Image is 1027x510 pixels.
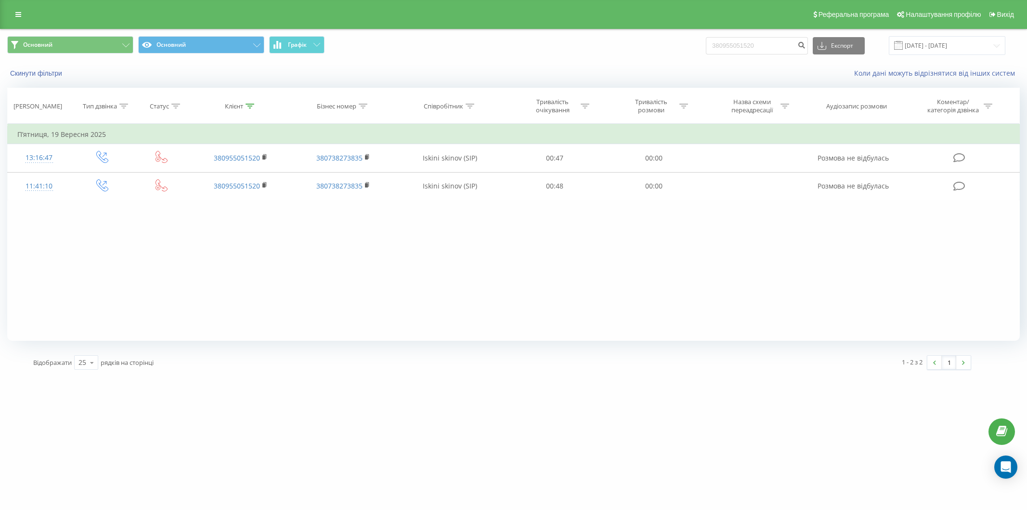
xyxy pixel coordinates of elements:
a: Коли дані можуть відрізнятися вiд інших систем [854,68,1020,78]
span: рядків на сторінці [101,358,154,367]
div: Статус [150,102,169,110]
span: Розмова не відбулась [818,153,889,162]
span: Налаштування профілю [906,11,981,18]
div: Бізнес номер [317,102,356,110]
div: Open Intercom Messenger [994,456,1017,479]
div: Тип дзвінка [83,102,117,110]
div: Коментар/категорія дзвінка [925,98,981,114]
span: Вихід [997,11,1014,18]
div: Аудіозапис розмови [826,102,887,110]
td: П’ятниця, 19 Вересня 2025 [8,125,1020,144]
div: 13:16:47 [17,148,61,167]
td: 00:47 [506,144,604,172]
div: 1 - 2 з 2 [902,357,923,367]
a: 380955051520 [214,181,260,190]
a: 380738273835 [316,153,363,162]
a: 380955051520 [214,153,260,162]
a: 380738273835 [316,181,363,190]
div: Назва схеми переадресації [727,98,778,114]
span: Реферальна програма [819,11,889,18]
div: Клієнт [225,102,243,110]
td: 00:48 [506,172,604,200]
span: Графік [288,41,307,48]
div: 25 [78,358,86,367]
span: Відображати [33,358,72,367]
td: 00:00 [604,144,703,172]
td: 00:00 [604,172,703,200]
div: 11:41:10 [17,177,61,196]
td: Iskini skinov (SIP) [395,172,506,200]
button: Скинути фільтри [7,69,67,78]
input: Пошук за номером [706,37,808,54]
button: Графік [269,36,325,54]
div: Тривалість розмови [625,98,677,114]
button: Основний [7,36,133,54]
button: Основний [138,36,264,54]
button: Експорт [813,37,865,54]
div: Тривалість очікування [527,98,578,114]
span: Розмова не відбулась [818,181,889,190]
a: 1 [942,356,956,369]
span: Основний [23,41,52,49]
div: Співробітник [424,102,463,110]
div: [PERSON_NAME] [13,102,62,110]
td: Iskini skinov (SIP) [395,144,506,172]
